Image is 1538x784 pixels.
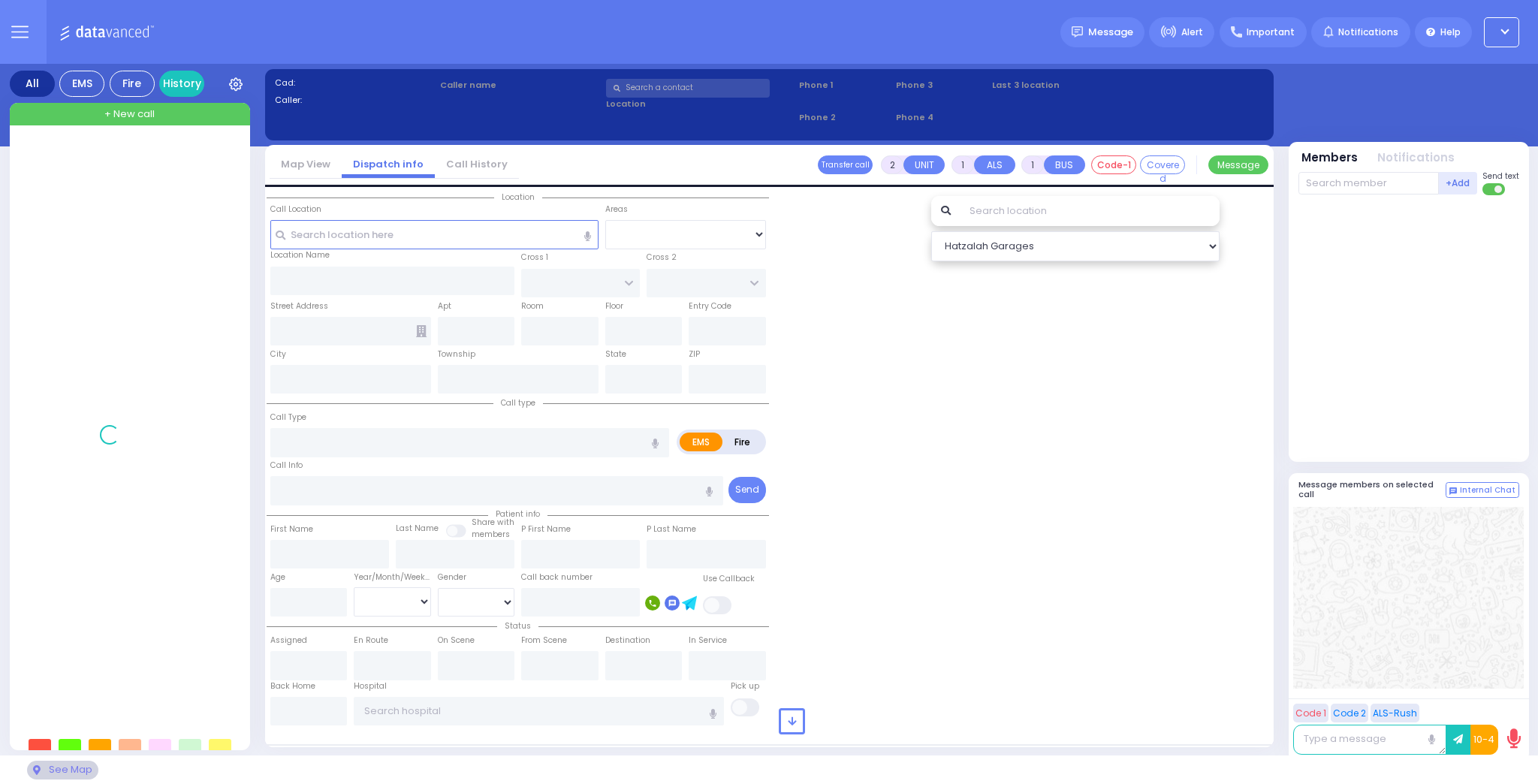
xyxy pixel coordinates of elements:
span: Phone 4 [896,111,988,124]
label: Assigned [270,635,307,647]
label: Last Name [396,523,439,535]
input: Search location here [270,220,599,249]
a: Call History [435,157,519,171]
button: Members [1301,149,1358,167]
div: Fire [110,71,155,97]
span: Send text [1482,170,1519,182]
label: En Route [354,635,388,647]
span: members [472,529,510,540]
label: Call Location [270,204,321,216]
label: Call back number [521,571,593,583]
label: Back Home [270,680,315,692]
label: Location Name [270,249,330,261]
span: Alert [1181,26,1203,39]
span: Location [494,191,542,203]
label: State [605,348,626,360]
label: Destination [605,635,650,647]
a: Dispatch info [342,157,435,171]
label: Street Address [270,300,328,312]
span: Patient info [488,508,547,520]
label: City [270,348,286,360]
input: Search a contact [606,79,770,98]
label: On Scene [438,635,475,647]
span: Notifications [1338,26,1398,39]
label: Cross 1 [521,252,548,264]
button: 10-4 [1470,725,1498,755]
label: Caller: [275,94,436,107]
button: Notifications [1377,149,1455,167]
span: Status [497,620,538,632]
label: Age [270,571,285,583]
button: Internal Chat [1446,482,1519,499]
span: Message [1088,25,1133,40]
span: Phone 1 [799,79,891,92]
div: EMS [59,71,104,97]
input: Search hospital [354,697,724,725]
span: Phone 2 [799,111,891,124]
button: UNIT [903,155,945,174]
button: Message [1208,155,1268,174]
button: Code-1 [1091,155,1136,174]
button: ALS [974,155,1015,174]
label: Entry Code [689,300,731,312]
h5: Message members on selected call [1298,480,1446,499]
label: From Scene [521,635,567,647]
button: Code 2 [1331,704,1368,722]
a: Map View [270,157,342,171]
span: Phone 3 [896,79,988,92]
label: In Service [689,635,727,647]
label: Apt [438,300,451,312]
img: comment-alt.png [1449,487,1457,495]
input: Search location [960,196,1220,226]
label: ZIP [689,348,700,360]
label: Call Type [270,412,306,424]
span: Other building occupants [416,325,427,337]
span: Call type [493,397,543,409]
label: Gender [438,571,466,583]
label: Turn off text [1482,182,1506,197]
label: Location [606,98,795,110]
label: First Name [270,523,313,535]
span: Internal Chat [1460,485,1515,496]
img: Logo [59,23,159,41]
button: +Add [1439,172,1478,194]
label: P Last Name [647,523,696,535]
button: Code 1 [1293,704,1328,722]
label: Hospital [354,680,387,692]
label: Room [521,300,544,312]
label: Areas [605,204,628,216]
button: Transfer call [818,155,873,174]
input: Search member [1298,172,1439,194]
label: Cross 2 [647,252,677,264]
img: message.svg [1072,26,1083,38]
small: Share with [472,517,514,528]
label: Fire [722,433,764,451]
label: P First Name [521,523,571,535]
div: All [10,71,55,97]
button: Covered [1140,155,1185,174]
label: Last 3 location [992,79,1128,92]
label: Pick up [731,680,759,692]
label: Use Callback [703,573,755,585]
span: Important [1247,26,1295,39]
div: Year/Month/Week/Day [354,571,431,583]
span: Help [1440,26,1461,39]
div: See map [27,761,98,779]
span: + New call [104,107,155,122]
label: Floor [605,300,623,312]
label: Caller name [440,79,601,92]
label: EMS [680,433,723,451]
label: Township [438,348,475,360]
a: History [159,71,204,97]
button: BUS [1044,155,1085,174]
button: Send [728,477,766,503]
label: Cad: [275,77,436,89]
label: Call Info [270,460,303,472]
button: ALS-Rush [1371,704,1419,722]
